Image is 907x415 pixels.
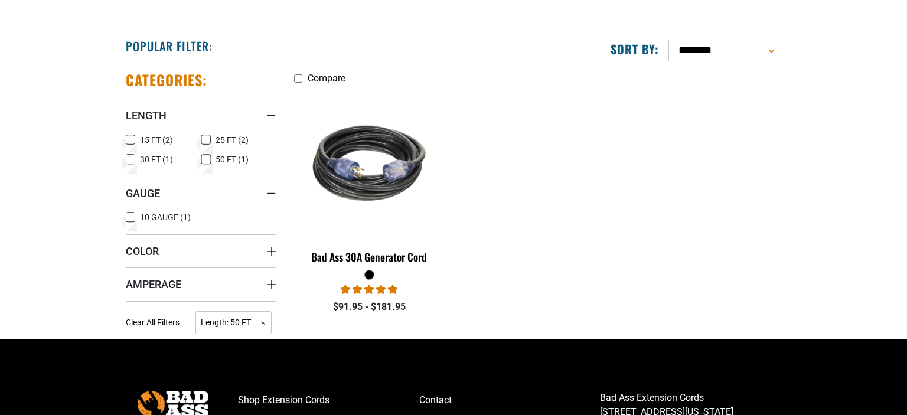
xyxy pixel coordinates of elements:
[126,316,184,329] a: Clear All Filters
[126,71,207,89] h2: Categories:
[611,41,659,57] label: Sort by:
[140,155,173,164] span: 30 FT (1)
[126,277,181,291] span: Amperage
[294,300,445,314] div: $91.95 - $181.95
[126,267,276,300] summary: Amperage
[126,109,167,122] span: Length
[341,284,397,295] span: 5.00 stars
[294,90,445,269] a: black Bad Ass 30A Generator Cord
[126,38,213,54] h2: Popular Filter:
[126,234,276,267] summary: Color
[419,391,601,410] a: Contact
[195,311,272,334] span: Length: 50 FT
[308,73,345,84] span: Compare
[295,96,444,231] img: black
[126,99,276,132] summary: Length
[140,213,191,221] span: 10 GAUGE (1)
[126,318,180,327] span: Clear All Filters
[140,136,173,144] span: 15 FT (2)
[195,316,272,328] a: Length: 50 FT
[126,244,159,258] span: Color
[126,177,276,210] summary: Gauge
[216,136,249,144] span: 25 FT (2)
[216,155,249,164] span: 50 FT (1)
[238,391,419,410] a: Shop Extension Cords
[294,251,445,262] div: Bad Ass 30A Generator Cord
[126,187,160,200] span: Gauge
